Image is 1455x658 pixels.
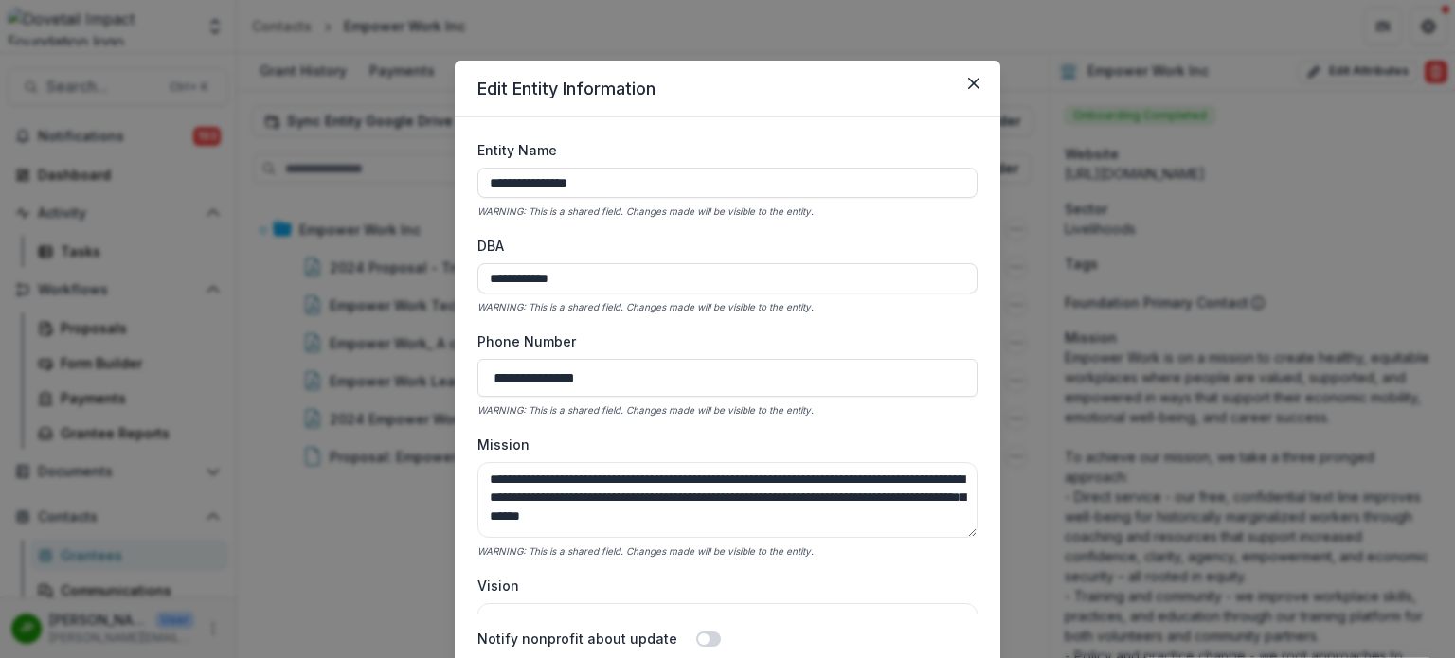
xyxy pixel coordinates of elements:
label: Phone Number [477,331,966,351]
label: Mission [477,435,966,454]
i: WARNING: This is a shared field. Changes made will be visible to the entity. [477,205,814,217]
i: WARNING: This is a shared field. Changes made will be visible to the entity. [477,404,814,416]
label: Notify nonprofit about update [477,629,677,649]
header: Edit Entity Information [455,61,1000,117]
button: Close [959,68,989,98]
label: DBA [477,236,966,256]
i: WARNING: This is a shared field. Changes made will be visible to the entity. [477,301,814,312]
i: WARNING: This is a shared field. Changes made will be visible to the entity. [477,545,814,557]
label: Vision [477,576,966,596]
label: Entity Name [477,140,966,160]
